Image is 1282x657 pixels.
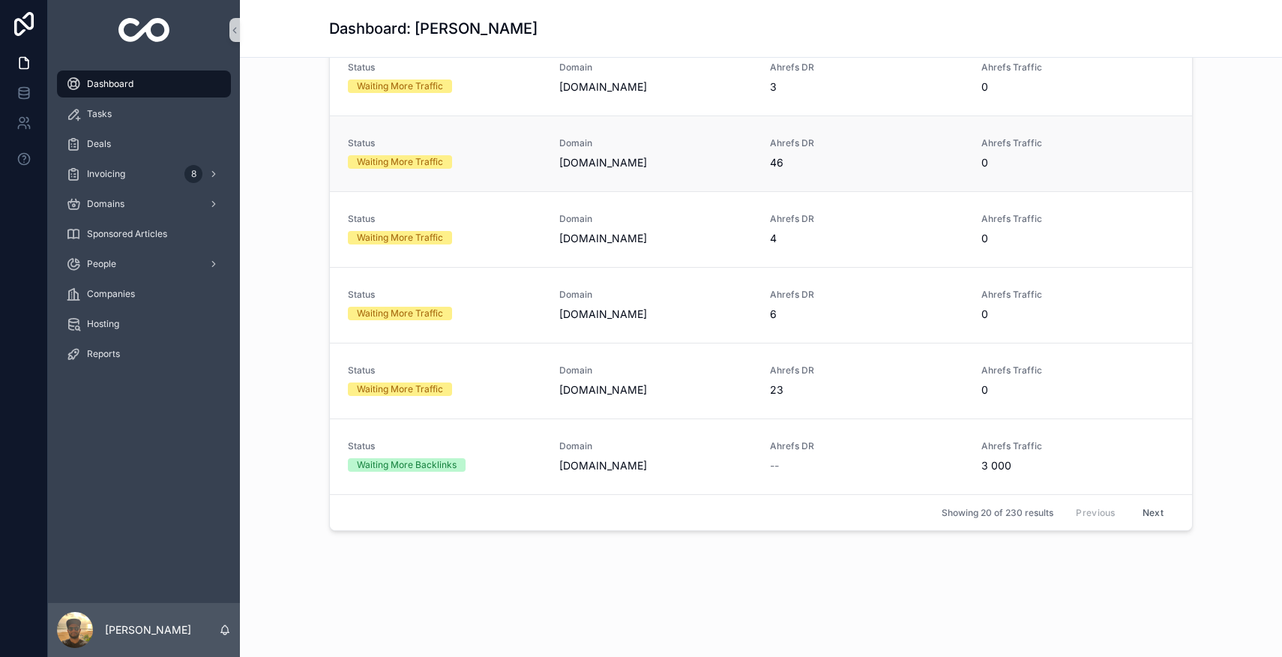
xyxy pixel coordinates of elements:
a: StatusWaiting More TrafficDomain[DOMAIN_NAME]Ahrefs DR3Ahrefs Traffic0 [330,40,1192,115]
div: Waiting More Traffic [357,155,443,169]
span: 0 [981,231,1175,246]
span: Ahrefs DR [770,213,963,225]
span: [DOMAIN_NAME] [559,382,753,397]
span: 0 [981,79,1175,94]
div: Waiting More Traffic [357,307,443,320]
div: Waiting More Traffic [357,231,443,244]
span: 0 [981,155,1175,170]
span: 0 [981,307,1175,322]
span: 3 [770,79,963,94]
span: 23 [770,382,963,397]
a: StatusWaiting More BacklinksDomain[DOMAIN_NAME]Ahrefs DR--Ahrefs Traffic3 000 [330,418,1192,494]
span: Status [348,137,541,149]
a: Reports [57,340,231,367]
a: StatusWaiting More TrafficDomain[DOMAIN_NAME]Ahrefs DR4Ahrefs Traffic0 [330,191,1192,267]
div: Waiting More Traffic [357,79,443,93]
span: [DOMAIN_NAME] [559,79,753,94]
span: [DOMAIN_NAME] [559,231,753,246]
a: Tasks [57,100,231,127]
span: Dashboard [87,78,133,90]
div: scrollable content [48,60,240,387]
a: Deals [57,130,231,157]
span: Ahrefs Traffic [981,440,1175,452]
span: Invoicing [87,168,125,180]
span: Sponsored Articles [87,228,167,240]
span: Status [348,213,541,225]
span: Ahrefs Traffic [981,289,1175,301]
span: Tasks [87,108,112,120]
span: Ahrefs Traffic [981,61,1175,73]
a: Invoicing8 [57,160,231,187]
span: -- [770,458,779,473]
a: Dashboard [57,70,231,97]
a: Domains [57,190,231,217]
span: Domain [559,213,753,225]
span: Status [348,61,541,73]
span: People [87,258,116,270]
a: Hosting [57,310,231,337]
a: Sponsored Articles [57,220,231,247]
span: 0 [981,382,1175,397]
span: [DOMAIN_NAME] [559,307,753,322]
span: Showing 20 of 230 results [942,507,1053,519]
span: 46 [770,155,963,170]
span: Ahrefs DR [770,364,963,376]
button: Next [1132,501,1174,524]
span: Deals [87,138,111,150]
span: Ahrefs Traffic [981,213,1175,225]
span: Status [348,289,541,301]
span: Ahrefs DR [770,440,963,452]
a: StatusWaiting More TrafficDomain[DOMAIN_NAME]Ahrefs DR6Ahrefs Traffic0 [330,267,1192,343]
span: Domains [87,198,124,210]
span: Domain [559,137,753,149]
span: Hosting [87,318,119,330]
div: 8 [184,165,202,183]
a: StatusWaiting More TrafficDomain[DOMAIN_NAME]Ahrefs DR23Ahrefs Traffic0 [330,343,1192,418]
span: Domain [559,61,753,73]
div: Waiting More Backlinks [357,458,457,472]
div: Waiting More Traffic [357,382,443,396]
a: People [57,250,231,277]
span: Companies [87,288,135,300]
span: Reports [87,348,120,360]
span: Ahrefs DR [770,61,963,73]
p: [PERSON_NAME] [105,622,191,637]
span: Ahrefs Traffic [981,364,1175,376]
span: Domain [559,440,753,452]
span: Ahrefs Traffic [981,137,1175,149]
img: App logo [118,18,170,42]
span: Ahrefs DR [770,289,963,301]
span: Ahrefs DR [770,137,963,149]
h1: Dashboard: [PERSON_NAME] [329,18,538,39]
span: Domain [559,289,753,301]
span: 3 000 [981,458,1175,473]
span: 6 [770,307,963,322]
span: 4 [770,231,963,246]
span: Domain [559,364,753,376]
span: Status [348,364,541,376]
span: [DOMAIN_NAME] [559,458,753,473]
a: Companies [57,280,231,307]
span: [DOMAIN_NAME] [559,155,753,170]
span: Status [348,440,541,452]
a: StatusWaiting More TrafficDomain[DOMAIN_NAME]Ahrefs DR46Ahrefs Traffic0 [330,115,1192,191]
